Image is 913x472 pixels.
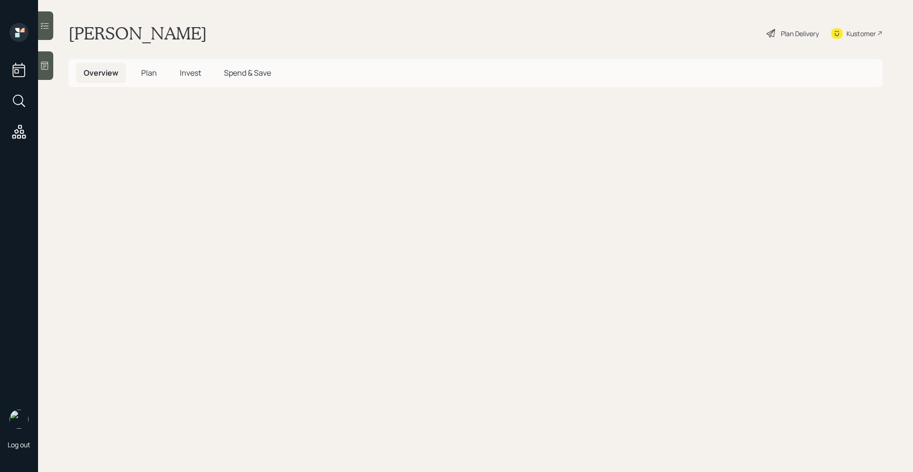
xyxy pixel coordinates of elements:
div: Kustomer [846,29,876,39]
img: retirable_logo.png [10,410,29,429]
h1: [PERSON_NAME] [68,23,207,44]
div: Plan Delivery [781,29,819,39]
span: Overview [84,68,118,78]
span: Invest [180,68,201,78]
span: Plan [141,68,157,78]
div: Log out [8,440,30,449]
span: Spend & Save [224,68,271,78]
